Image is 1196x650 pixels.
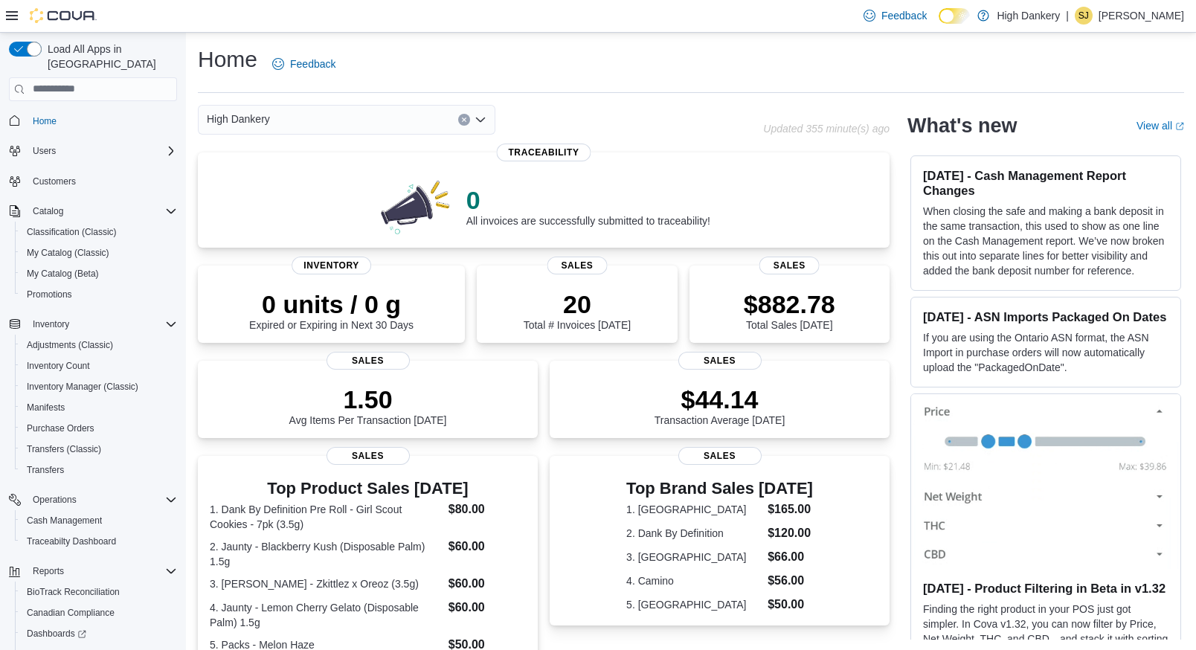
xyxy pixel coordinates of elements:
[377,176,454,236] img: 0
[524,289,631,319] p: 20
[21,378,177,396] span: Inventory Manager (Classic)
[210,539,443,569] dt: 2. Jaunty - Blackberry Kush (Disposable Palm) 1.5g
[27,443,101,455] span: Transfers (Classic)
[27,142,177,160] span: Users
[207,110,270,128] span: High Dankery
[27,315,75,333] button: Inventory
[27,360,90,372] span: Inventory Count
[524,289,631,331] div: Total # Invoices [DATE]
[27,422,94,434] span: Purchase Orders
[3,489,183,510] button: Operations
[21,625,177,643] span: Dashboards
[21,223,177,241] span: Classification (Classic)
[3,170,183,192] button: Customers
[881,8,927,23] span: Feedback
[21,286,177,303] span: Promotions
[21,336,119,354] a: Adjustments (Classic)
[27,628,86,640] span: Dashboards
[21,532,177,550] span: Traceabilty Dashboard
[3,141,183,161] button: Users
[27,339,113,351] span: Adjustments (Classic)
[768,548,813,566] dd: $66.00
[15,397,183,418] button: Manifests
[21,419,100,437] a: Purchase Orders
[15,355,183,376] button: Inventory Count
[27,202,177,220] span: Catalog
[15,602,183,623] button: Canadian Compliance
[626,480,813,498] h3: Top Brand Sales [DATE]
[27,202,69,220] button: Catalog
[744,289,835,331] div: Total Sales [DATE]
[466,185,710,227] div: All invoices are successfully submitted to traceability!
[15,582,183,602] button: BioTrack Reconciliation
[744,289,835,319] p: $882.78
[923,330,1168,375] p: If you are using the Ontario ASN format, the ASN Import in purchase orders will now automatically...
[15,222,183,242] button: Classification (Classic)
[266,49,341,79] a: Feedback
[21,461,70,479] a: Transfers
[21,604,177,622] span: Canadian Compliance
[21,244,177,262] span: My Catalog (Classic)
[466,185,710,215] p: 0
[33,176,76,187] span: Customers
[27,173,82,190] a: Customers
[768,524,813,542] dd: $120.00
[15,263,183,284] button: My Catalog (Beta)
[21,286,78,303] a: Promotions
[21,512,108,530] a: Cash Management
[27,268,99,280] span: My Catalog (Beta)
[21,378,144,396] a: Inventory Manager (Classic)
[21,461,177,479] span: Transfers
[759,257,820,274] span: Sales
[42,42,177,71] span: Load All Apps in [GEOGRAPHIC_DATA]
[292,257,372,274] span: Inventory
[30,8,97,23] img: Cova
[27,607,115,619] span: Canadian Compliance
[210,576,443,591] dt: 3. [PERSON_NAME] - Zkittlez x Oreoz (3.5g)
[21,336,177,354] span: Adjustments (Classic)
[475,114,486,126] button: Open list of options
[21,419,177,437] span: Purchase Orders
[210,502,443,532] dt: 1. Dank By Definition Pre Roll - Girl Scout Cookies - 7pk (3.5g)
[997,7,1060,25] p: High Dankery
[21,583,126,601] a: BioTrack Reconciliation
[1066,7,1069,25] p: |
[27,491,83,509] button: Operations
[1075,7,1093,25] div: Starland Joseph
[21,440,177,458] span: Transfers (Classic)
[15,376,183,397] button: Inventory Manager (Classic)
[907,114,1017,138] h2: What's new
[15,623,183,644] a: Dashboards
[33,205,63,217] span: Catalog
[27,515,102,527] span: Cash Management
[496,144,591,161] span: Traceability
[27,112,62,130] a: Home
[21,625,92,643] a: Dashboards
[15,510,183,531] button: Cash Management
[33,115,57,127] span: Home
[33,494,77,506] span: Operations
[27,289,72,300] span: Promotions
[27,464,64,476] span: Transfers
[21,440,107,458] a: Transfers (Classic)
[1136,120,1184,132] a: View allExternal link
[21,265,105,283] a: My Catalog (Beta)
[27,402,65,414] span: Manifests
[626,573,762,588] dt: 4. Camino
[923,168,1168,198] h3: [DATE] - Cash Management Report Changes
[655,384,785,426] div: Transaction Average [DATE]
[15,531,183,552] button: Traceabilty Dashboard
[15,418,183,439] button: Purchase Orders
[33,565,64,577] span: Reports
[198,45,257,74] h1: Home
[327,447,410,465] span: Sales
[923,581,1168,596] h3: [DATE] - Product Filtering in Beta in v1.32
[327,352,410,370] span: Sales
[448,599,526,617] dd: $60.00
[3,201,183,222] button: Catalog
[763,123,890,135] p: Updated 355 minute(s) ago
[858,1,933,30] a: Feedback
[15,284,183,305] button: Promotions
[21,512,177,530] span: Cash Management
[923,309,1168,324] h3: [DATE] - ASN Imports Packaged On Dates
